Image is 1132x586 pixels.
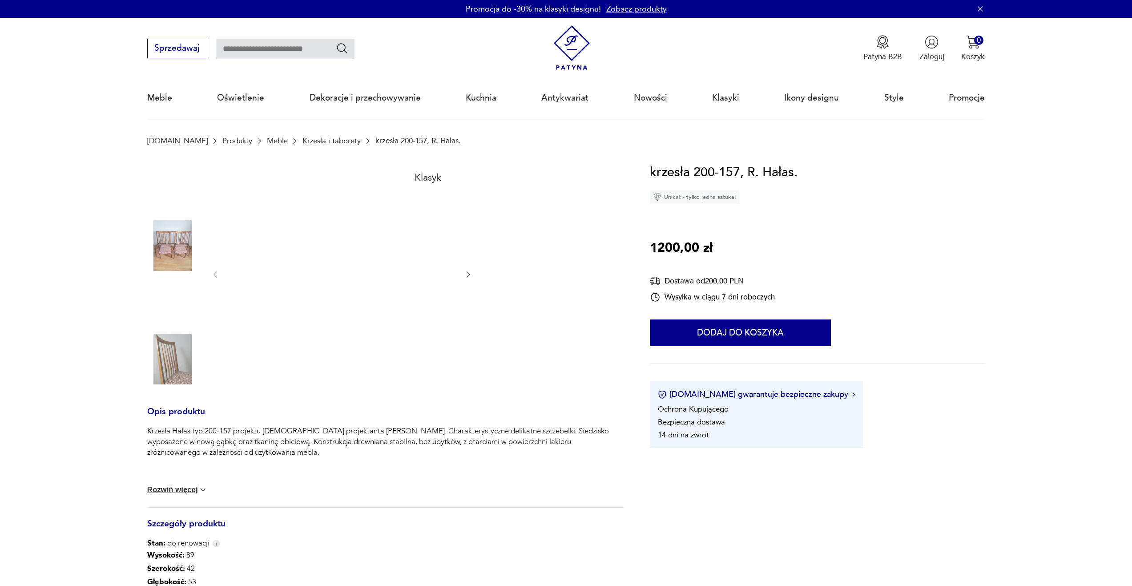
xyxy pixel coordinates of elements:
img: Ikonka użytkownika [925,35,939,49]
span: do renowacji [147,538,209,549]
a: Krzesła i taborety [302,137,361,145]
a: Antykwariat [541,77,588,118]
p: Patyna B2B [863,52,902,62]
a: Zobacz produkty [606,4,667,15]
img: Zdjęcie produktu krzesła 200-157, R. Hałas. [147,277,198,327]
li: Ochrona Kupującego [658,404,729,414]
b: Stan: [147,538,165,548]
img: Ikona medalu [876,35,890,49]
img: Zdjęcie produktu krzesła 200-157, R. Hałas. [147,220,198,271]
li: Bezpieczna dostawa [658,417,725,427]
img: Ikona koszyka [966,35,980,49]
button: Sprzedawaj [147,39,207,58]
button: Rozwiń więcej [147,485,208,494]
h1: krzesła 200-157, R. Hałas. [650,162,798,183]
a: Produkty [222,137,252,145]
div: Wysyłka w ciągu 7 dni roboczych [650,292,775,303]
a: Dekoracje i przechowywanie [310,77,421,118]
div: Klasyk [408,166,447,189]
img: Ikona strzałki w prawo [852,392,855,397]
a: Meble [267,137,288,145]
p: Krzesła Hałas typ 200-157 projektu [DEMOGRAPHIC_DATA] projektanta [PERSON_NAME]. Charakterystyczn... [147,426,624,458]
img: Info icon [212,540,220,547]
a: Kuchnia [466,77,496,118]
img: Patyna - sklep z meblami i dekoracjami vintage [549,25,594,70]
a: Klasyki [712,77,739,118]
p: Zaloguj [919,52,944,62]
p: Promocja do -30% na klasyki designu! [466,4,601,15]
div: Unikat - tylko jedna sztuka! [650,190,740,204]
p: 1200,00 zł [650,238,713,259]
img: Ikona dostawy [650,275,661,287]
button: Zaloguj [919,35,944,62]
a: Style [884,77,904,118]
button: Szukaj [336,42,349,55]
div: 0 [974,36,983,45]
a: Ikony designu [784,77,839,118]
a: [DOMAIN_NAME] [147,137,208,145]
p: Koszyk [961,52,985,62]
h3: Opis produktu [147,408,624,426]
button: 0Koszyk [961,35,985,62]
img: chevron down [198,485,207,494]
div: Dostawa od 200,00 PLN [650,275,775,287]
img: Ikona certyfikatu [658,390,667,399]
img: Ikona diamentu [653,193,661,201]
a: Oświetlenie [217,77,264,118]
h3: Szczegóły produktu [147,521,624,538]
b: Wysokość : [147,550,185,560]
a: Promocje [949,77,985,118]
p: 42 [147,562,379,575]
img: Zdjęcie produktu krzesła 200-157, R. Hałas. [147,163,198,214]
li: 14 dni na zwrot [658,430,709,440]
img: Zdjęcie produktu krzesła 200-157, R. Hałas. [230,162,453,385]
a: Sprzedawaj [147,45,207,53]
button: [DOMAIN_NAME] gwarantuje bezpieczne zakupy [658,389,855,400]
b: Szerokość : [147,563,185,574]
a: Nowości [634,77,667,118]
p: 89 [147,549,379,562]
p: krzesła 200-157, R. Hałas. [375,137,461,145]
button: Dodaj do koszyka [650,319,831,346]
button: Patyna B2B [863,35,902,62]
a: Meble [147,77,172,118]
img: Zdjęcie produktu krzesła 200-157, R. Hałas. [147,334,198,384]
a: Ikona medaluPatyna B2B [863,35,902,62]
